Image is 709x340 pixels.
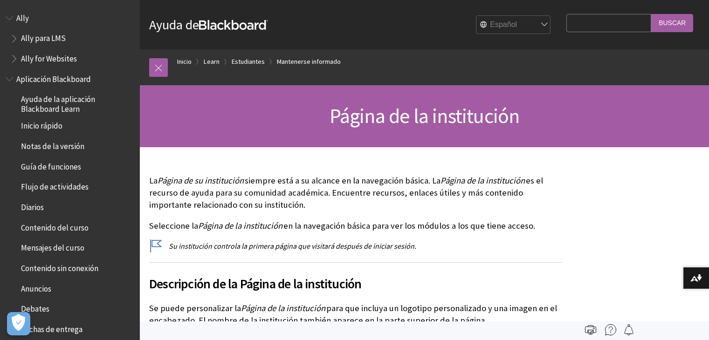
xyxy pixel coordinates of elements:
[585,324,596,335] img: Print
[21,240,84,253] span: Mensajes del curso
[21,31,66,43] span: Ally para LMS
[177,56,192,68] a: Inicio
[21,199,44,212] span: Diarios
[232,56,265,68] a: Estudiantes
[241,303,325,313] span: Página de la institución
[21,179,89,192] span: Flujo de actividades
[158,175,244,186] span: Página de su institución
[16,71,91,84] span: Aplicación Blackboard
[16,10,29,23] span: Ally
[204,56,220,68] a: Learn
[21,159,81,171] span: Guía de funciones
[149,302,562,326] p: Se puede personalizar la para que incluya un logotipo personalizado y una imagen en el encabezado...
[149,241,562,251] p: Su institución controla la primera página que visitará después de iniciar sesión.
[21,51,77,63] span: Ally for Websites
[149,220,562,232] p: Seleccione la en la navegación básica para ver los módulos a los que tiene acceso.
[651,14,693,32] input: Buscar
[21,92,133,114] span: Ayuda de la aplicación Blackboard Learn
[21,321,83,334] span: Fechas de entrega
[21,301,49,314] span: Debates
[21,260,98,273] span: Contenido sin conexión
[21,220,89,232] span: Contenido del curso
[330,103,520,129] span: Página de la institución
[623,324,634,335] img: Follow this page
[21,281,51,293] span: Anuncios
[199,20,268,30] strong: Blackboard
[198,220,282,231] span: Página de la institución
[149,175,562,211] p: La siempre está a su alcance en la navegación básica. La es el recurso de ayuda para su comunidad...
[441,175,525,186] span: Página de la institución
[476,16,551,34] select: Site Language Selector
[21,138,84,151] span: Notas de la versión
[605,324,616,335] img: More help
[21,118,62,131] span: Inicio rápido
[149,16,268,33] a: Ayuda deBlackboard
[7,312,30,335] button: Abrir preferencias
[149,262,562,293] h2: Descripción de la Página de la institución
[6,10,134,67] nav: Book outline for Anthology Ally Help
[277,56,341,68] a: Mantenerse informado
